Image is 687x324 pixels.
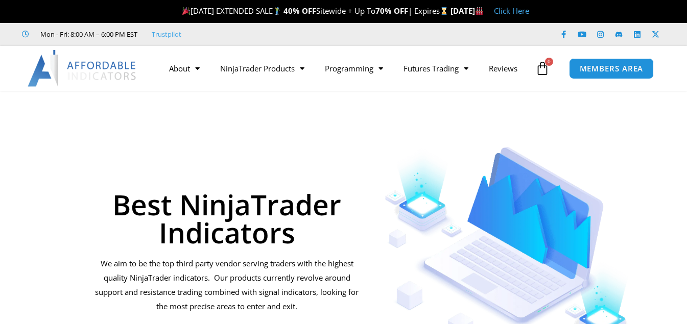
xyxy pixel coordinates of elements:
a: 0 [520,54,565,83]
img: 🏌️‍♂️ [273,7,281,15]
a: MEMBERS AREA [569,58,654,79]
a: Click Here [494,6,529,16]
strong: 70% OFF [375,6,408,16]
strong: [DATE] [451,6,484,16]
p: We aim to be the top third party vendor serving traders with the highest quality NinjaTrader indi... [94,257,359,313]
span: 0 [545,58,553,66]
span: Mon - Fri: 8:00 AM – 6:00 PM EST [38,28,137,40]
a: NinjaTrader Products [210,57,315,80]
img: ⌛ [440,7,448,15]
a: Trustpilot [152,28,181,40]
strong: 40% OFF [283,6,316,16]
span: [DATE] EXTENDED SALE Sitewide + Up To | Expires [180,6,451,16]
a: Reviews [479,57,528,80]
img: 🎉 [182,7,190,15]
nav: Menu [159,57,533,80]
a: Programming [315,57,393,80]
a: Futures Trading [393,57,479,80]
a: About [159,57,210,80]
h1: Best NinjaTrader Indicators [94,190,359,246]
span: MEMBERS AREA [580,65,644,72]
img: LogoAI | Affordable Indicators – NinjaTrader [28,50,137,87]
img: 🏭 [476,7,483,15]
